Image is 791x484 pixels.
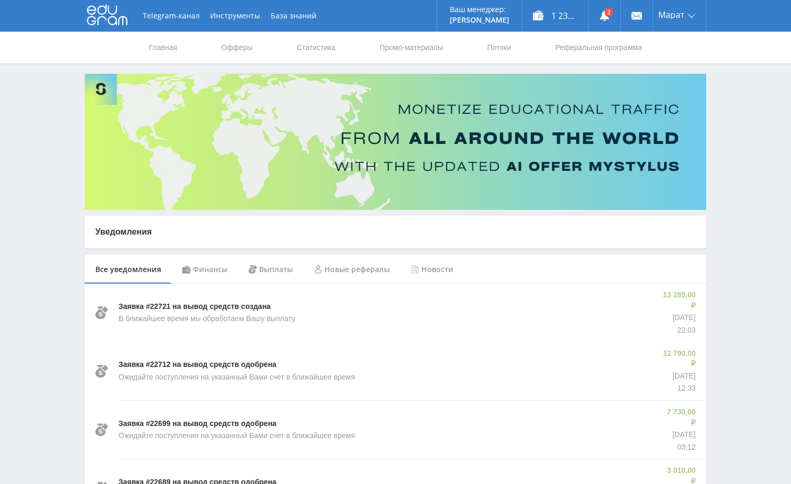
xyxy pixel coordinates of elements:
[486,32,512,63] a: Потоки
[118,419,276,429] p: Заявка #22699 на вывод средств одобрена
[95,226,696,238] p: Уведомления
[172,255,238,284] div: Финансы
[118,314,295,324] p: В ближайшее время мы обработаем Вашу выплату
[303,255,400,284] div: Новые рефералы
[662,383,696,394] p: 12:33
[118,360,276,370] p: Заявка #22712 на вывод средств одобрена
[379,32,444,63] a: Промо-материалы
[85,74,706,210] img: Banner
[662,290,696,311] p: 13 285,00 ₽
[118,431,355,441] p: Ожидайте поступления на указанный Вами счет в ближайшее время
[85,255,172,284] div: Все уведомления
[665,407,696,428] p: 7 730,00 ₽
[118,372,355,383] p: Ожидайте поступления на указанный Вами счет в ближайшее время
[662,313,696,323] p: [DATE]
[118,302,271,312] p: Заявка #22721 на вывод средств создана
[295,32,337,63] a: Статистика
[665,442,696,453] p: 03:12
[665,430,696,440] p: [DATE]
[148,32,178,63] a: Главная
[662,325,696,336] p: 22:03
[662,371,696,382] p: [DATE]
[554,32,643,63] a: Реферальная программа
[220,32,254,63] a: Офферы
[662,349,696,369] p: 12 790,00 ₽
[450,16,509,24] p: [PERSON_NAME]
[400,255,464,284] div: Новости
[450,5,509,14] p: Ваш менеджер:
[238,255,303,284] div: Выплаты
[658,11,685,19] span: Марат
